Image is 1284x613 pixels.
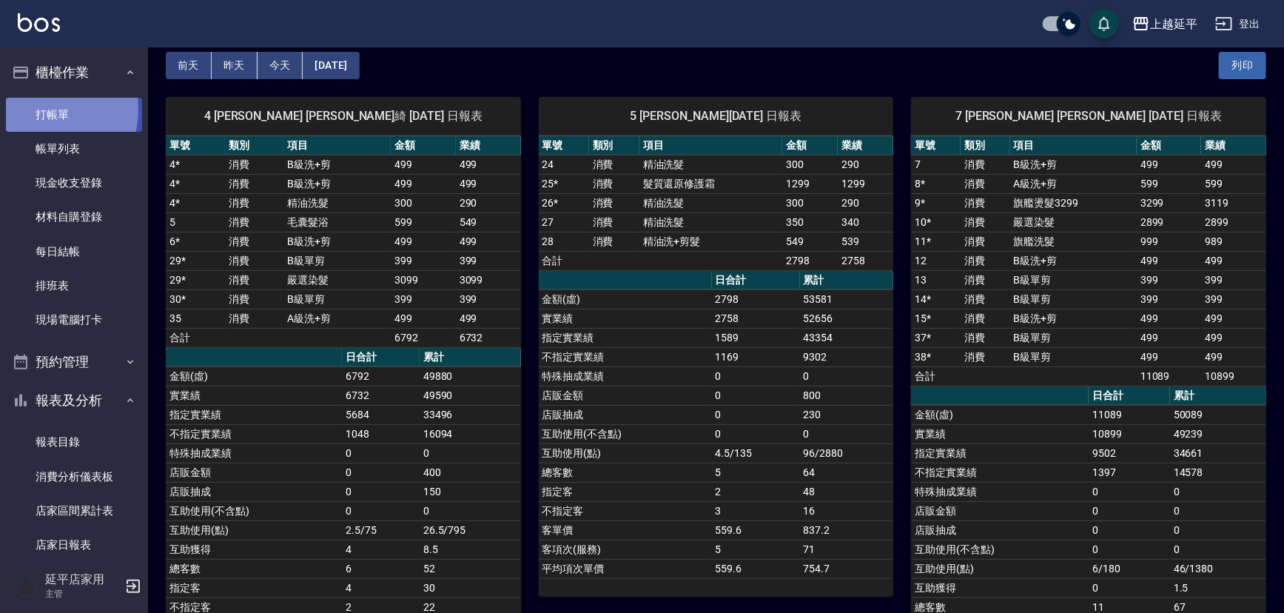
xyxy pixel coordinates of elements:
[1010,328,1137,347] td: B級單剪
[539,366,712,386] td: 特殊抽成業績
[420,520,521,540] td: 26.5/795
[712,405,800,424] td: 0
[782,193,838,212] td: 300
[1137,212,1201,232] td: 2899
[712,520,800,540] td: 559.6
[929,109,1248,124] span: 7 [PERSON_NAME] [PERSON_NAME] [DATE] 日報表
[1170,405,1266,424] td: 50089
[420,405,521,424] td: 33496
[961,328,1010,347] td: 消費
[542,158,554,170] a: 24
[169,312,181,324] a: 35
[782,155,838,174] td: 300
[539,309,712,328] td: 實業績
[1170,463,1266,482] td: 14578
[456,212,521,232] td: 549
[456,232,521,251] td: 499
[420,482,521,501] td: 150
[911,136,961,155] th: 單號
[303,52,359,79] button: [DATE]
[6,200,142,234] a: 材料自購登錄
[1010,289,1137,309] td: B級單剪
[712,540,800,559] td: 5
[391,193,456,212] td: 300
[712,463,800,482] td: 5
[589,174,639,193] td: 消費
[342,520,420,540] td: 2.5/75
[838,136,893,155] th: 業績
[961,212,1010,232] td: 消費
[1170,540,1266,559] td: 0
[800,309,894,328] td: 52656
[1010,174,1137,193] td: A級洗+剪
[283,136,391,155] th: 項目
[712,443,800,463] td: 4.5/135
[911,540,1089,559] td: 互助使用(不含點)
[6,269,142,303] a: 排班表
[800,347,894,366] td: 9302
[6,132,142,166] a: 帳單列表
[1089,540,1170,559] td: 0
[911,559,1089,578] td: 互助使用(點)
[166,501,342,520] td: 互助使用(不含點)
[838,251,893,270] td: 2758
[712,386,800,405] td: 0
[1137,136,1201,155] th: 金額
[1201,136,1265,155] th: 業績
[539,251,589,270] td: 合計
[961,232,1010,251] td: 消費
[12,572,41,601] img: Person
[342,501,420,520] td: 0
[782,212,838,232] td: 350
[1170,559,1266,578] td: 46/1380
[800,443,894,463] td: 96/2880
[782,232,838,251] td: 549
[542,216,554,228] a: 27
[1170,578,1266,597] td: 1.5
[1201,155,1265,174] td: 499
[712,328,800,347] td: 1589
[166,482,342,501] td: 店販抽成
[420,366,521,386] td: 49880
[782,174,838,193] td: 1299
[420,424,521,443] td: 16094
[420,540,521,559] td: 8.5
[225,309,284,328] td: 消費
[456,270,521,289] td: 3099
[1089,405,1170,424] td: 11089
[800,520,894,540] td: 837.2
[391,155,456,174] td: 499
[1010,232,1137,251] td: 旗艦洗髮
[420,463,521,482] td: 400
[391,136,456,155] th: 金額
[1137,174,1201,193] td: 599
[589,136,639,155] th: 類別
[391,328,456,347] td: 6792
[589,212,639,232] td: 消費
[1089,482,1170,501] td: 0
[1010,212,1137,232] td: 嚴選染髮
[800,463,894,482] td: 64
[539,443,712,463] td: 互助使用(點)
[1010,136,1137,155] th: 項目
[283,251,391,270] td: B級單剪
[911,578,1089,597] td: 互助獲得
[391,212,456,232] td: 599
[911,443,1089,463] td: 指定實業績
[542,235,554,247] a: 28
[283,232,391,251] td: B級洗+剪
[420,559,521,578] td: 52
[1201,328,1265,347] td: 499
[18,13,60,32] img: Logo
[1170,386,1266,406] th: 累計
[1201,212,1265,232] td: 2899
[800,424,894,443] td: 0
[1137,270,1201,289] td: 399
[539,405,712,424] td: 店販抽成
[166,443,342,463] td: 特殊抽成業績
[539,520,712,540] td: 客單價
[420,386,521,405] td: 49590
[1137,155,1201,174] td: 499
[589,232,639,251] td: 消費
[391,174,456,193] td: 499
